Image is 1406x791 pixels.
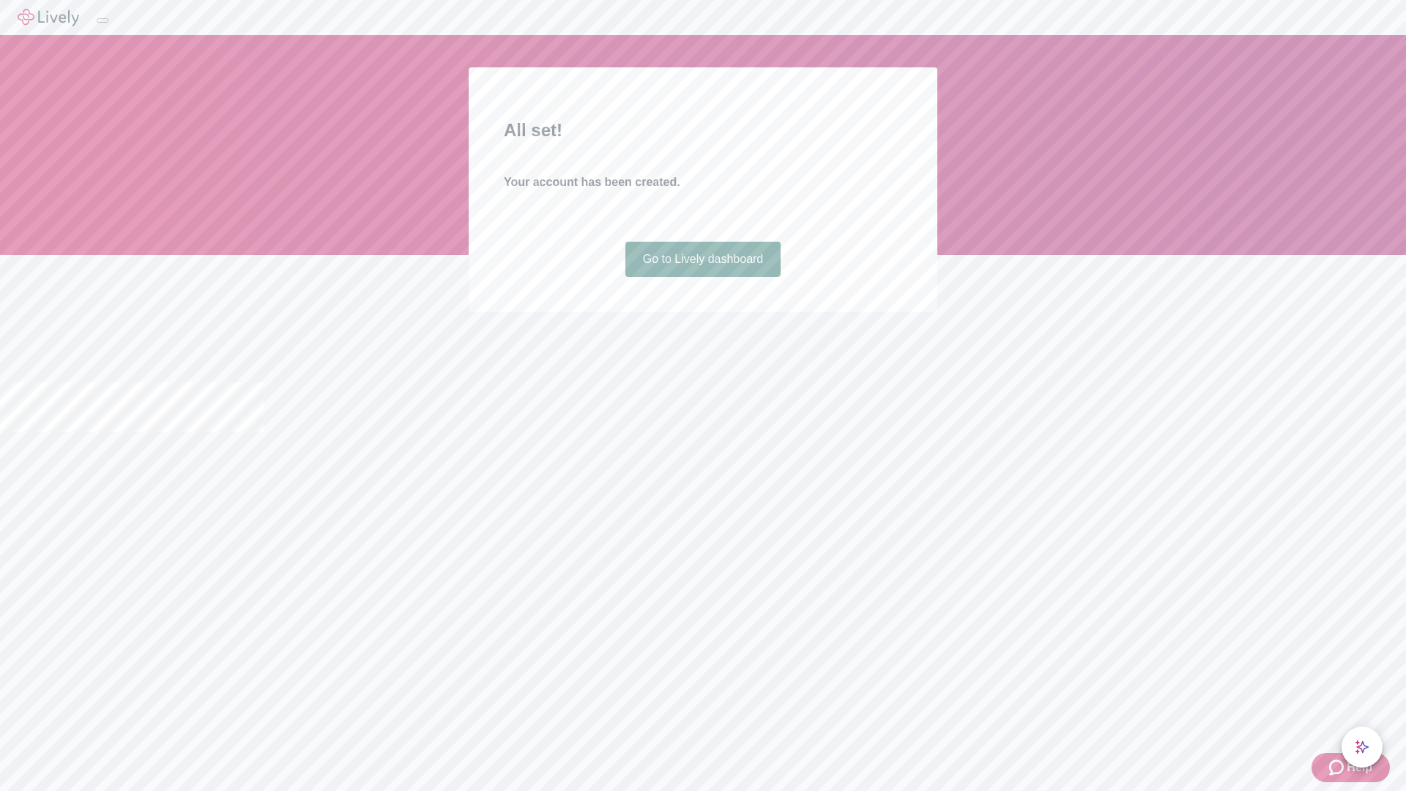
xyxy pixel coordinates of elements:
[1329,759,1347,776] svg: Zendesk support icon
[625,242,781,277] a: Go to Lively dashboard
[504,117,902,144] h2: All set!
[1347,759,1372,776] span: Help
[1312,753,1390,782] button: Zendesk support iconHelp
[1342,727,1383,768] button: chat
[97,18,108,23] button: Log out
[18,9,79,26] img: Lively
[504,174,902,191] h4: Your account has been created.
[1355,740,1369,754] svg: Lively AI Assistant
